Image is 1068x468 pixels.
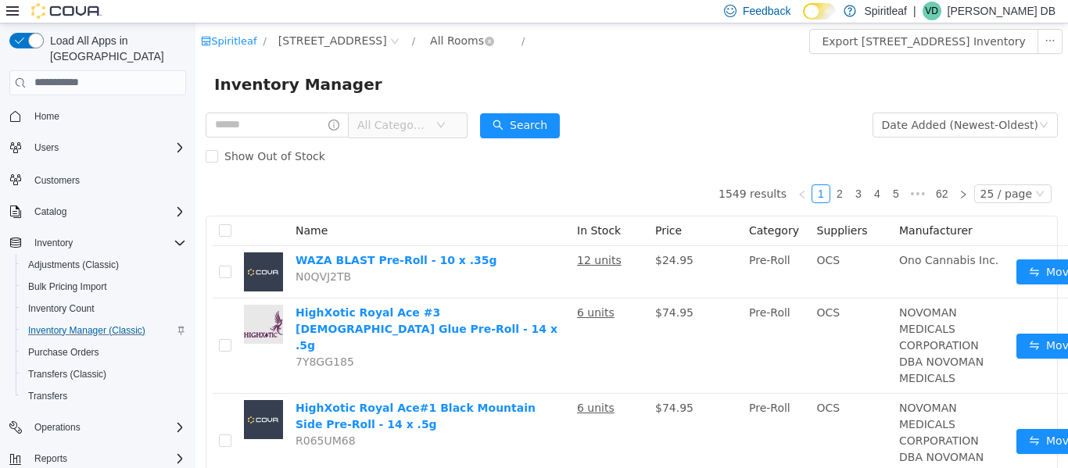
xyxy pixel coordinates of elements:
[864,2,906,20] p: Spiritleaf
[28,368,106,380] span: Transfers (Classic)
[622,378,645,391] span: OCS
[913,2,916,20] p: |
[5,13,16,23] i: icon: shop
[673,162,690,179] a: 4
[100,332,159,345] span: 7Y8GG185
[241,97,250,108] i: icon: down
[614,5,842,30] button: Export [STREET_ADDRESS] Inventory
[16,363,192,385] button: Transfers (Classic)
[22,387,73,405] a: Transfers
[100,283,362,328] a: HighXotic Royal Ace #3 [DEMOGRAPHIC_DATA] Glue Pre-Roll - 14 x .5g
[83,9,192,26] span: 570 - Spiritleaf Taunton Rd E (Oshawa)
[34,237,73,249] span: Inventory
[28,449,186,468] span: Reports
[3,416,192,438] button: Operations
[67,12,70,23] span: /
[23,127,136,139] span: Show Out of Stock
[763,166,772,176] i: icon: right
[3,168,192,191] button: Customers
[100,411,160,423] span: R065UM68
[28,106,186,126] span: Home
[382,283,419,295] u: 6 units
[622,230,645,243] span: OCS
[654,162,672,179] a: 3
[460,230,498,243] span: $24.95
[602,166,611,176] i: icon: left
[28,171,86,190] a: Customers
[34,205,66,218] span: Catalog
[19,48,196,73] span: Inventory Manager
[22,255,186,274] span: Adjustments (Classic)
[842,5,867,30] button: icon: ellipsis
[28,234,79,252] button: Inventory
[735,161,758,180] li: 62
[460,201,486,213] span: Price
[523,161,591,180] li: 1549 results
[326,12,329,23] span: /
[704,378,788,456] span: NOVOMAN MEDICALS CORPORATION DBA NOVOMAN MEDICALS
[28,138,65,157] button: Users
[691,161,710,180] li: 5
[235,5,289,29] div: All Rooms
[622,283,645,295] span: OCS
[217,12,220,23] span: /
[460,283,498,295] span: $74.95
[382,201,425,213] span: In Stock
[840,166,849,177] i: icon: down
[28,138,186,157] span: Users
[28,234,186,252] span: Inventory
[622,201,672,213] span: Suppliers
[617,162,634,179] a: 1
[34,421,81,434] span: Operations
[28,346,99,359] span: Purchase Orders
[28,202,186,221] span: Catalog
[736,162,758,179] a: 62
[547,275,615,370] td: Pre-Roll
[803,3,836,20] input: Dark Mode
[16,298,192,320] button: Inventory Count
[636,162,653,179] a: 2
[710,161,735,180] li: Next 5 Pages
[22,365,186,384] span: Transfers (Classic)
[16,385,192,407] button: Transfers
[28,449,73,468] button: Reports
[22,255,125,274] a: Adjustments (Classic)
[554,201,604,213] span: Category
[22,321,152,340] a: Inventory Manager (Classic)
[3,232,192,254] button: Inventory
[48,229,88,268] img: WAZA BLAST Pre-Roll - 10 x .35g placeholder
[28,280,107,293] span: Bulk Pricing Import
[28,324,145,337] span: Inventory Manager (Classic)
[289,13,299,23] i: icon: close-circle
[821,310,893,335] button: icon: swapMove
[28,418,186,437] span: Operations
[672,161,691,180] li: 4
[48,377,88,416] img: HighXotic Royal Ace#1 Black Mountain Side Pre-Roll - 14 x .5g placeholder
[34,110,59,123] span: Home
[28,202,73,221] button: Catalog
[547,370,615,466] td: Pre-Roll
[821,236,893,261] button: icon: swapMove
[704,283,788,361] span: NOVOMAN MEDICALS CORPORATION DBA NOVOMAN MEDICALS
[34,141,59,154] span: Users
[31,3,102,19] img: Cova
[28,259,119,271] span: Adjustments (Classic)
[758,161,777,180] li: Next Page
[382,378,419,391] u: 6 units
[654,161,672,180] li: 3
[616,161,635,180] li: 1
[100,201,132,213] span: Name
[3,105,192,127] button: Home
[28,302,95,315] span: Inventory Count
[22,299,101,318] a: Inventory Count
[48,281,88,320] img: HighXotic Royal Ace #3 Hindu Glue Pre-Roll - 14 x .5g hero shot
[22,387,186,405] span: Transfers
[704,201,777,213] span: Manufacturer
[710,161,735,180] span: •••
[22,299,186,318] span: Inventory Count
[686,90,843,113] div: Date Added (Newest-Oldest)
[547,223,615,275] td: Pre-Roll
[3,137,192,159] button: Users
[948,2,1055,20] p: [PERSON_NAME] DB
